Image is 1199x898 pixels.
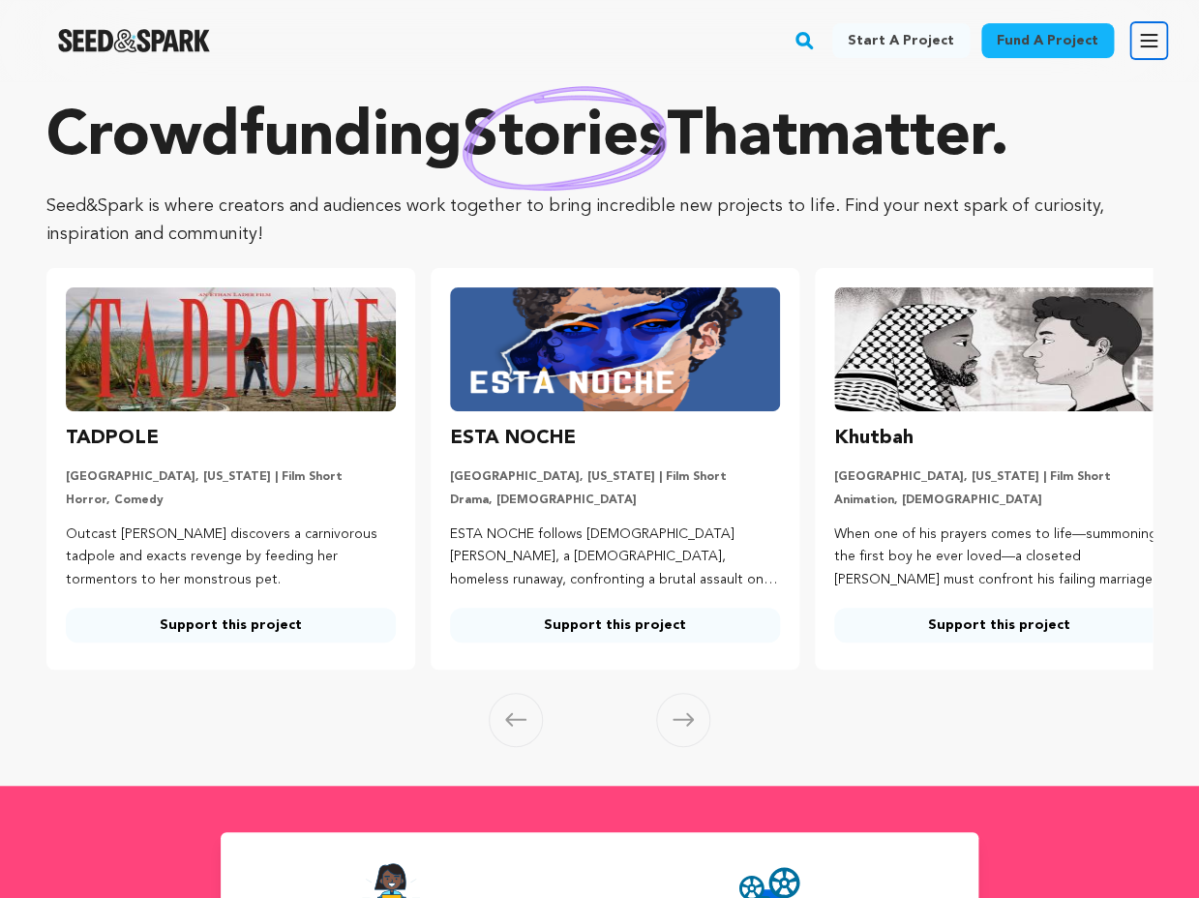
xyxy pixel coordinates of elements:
[834,524,1164,592] p: When one of his prayers comes to life—summoning the first boy he ever loved—a closeted [PERSON_NA...
[46,193,1153,249] p: Seed&Spark is where creators and audiences work together to bring incredible new projects to life...
[66,608,396,643] a: Support this project
[834,423,914,454] h3: Khutbah
[450,524,780,592] p: ESTA NOCHE follows [DEMOGRAPHIC_DATA] [PERSON_NAME], a [DEMOGRAPHIC_DATA], homeless runaway, conf...
[797,107,990,169] span: matter
[450,423,576,454] h3: ESTA NOCHE
[66,469,396,485] p: [GEOGRAPHIC_DATA], [US_STATE] | Film Short
[450,493,780,508] p: Drama, [DEMOGRAPHIC_DATA]
[981,23,1114,58] a: Fund a project
[834,608,1164,643] a: Support this project
[66,287,396,411] img: TADPOLE image
[58,29,210,52] a: Seed&Spark Homepage
[834,493,1164,508] p: Animation, [DEMOGRAPHIC_DATA]
[834,287,1164,411] img: Khutbah image
[66,493,396,508] p: Horror, Comedy
[66,423,159,454] h3: TADPOLE
[450,469,780,485] p: [GEOGRAPHIC_DATA], [US_STATE] | Film Short
[46,100,1153,177] p: Crowdfunding that .
[58,29,210,52] img: Seed&Spark Logo Dark Mode
[463,86,667,192] img: hand sketched image
[834,469,1164,485] p: [GEOGRAPHIC_DATA], [US_STATE] | Film Short
[66,524,396,592] p: Outcast [PERSON_NAME] discovers a carnivorous tadpole and exacts revenge by feeding her tormentor...
[450,287,780,411] img: ESTA NOCHE image
[832,23,970,58] a: Start a project
[450,608,780,643] a: Support this project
